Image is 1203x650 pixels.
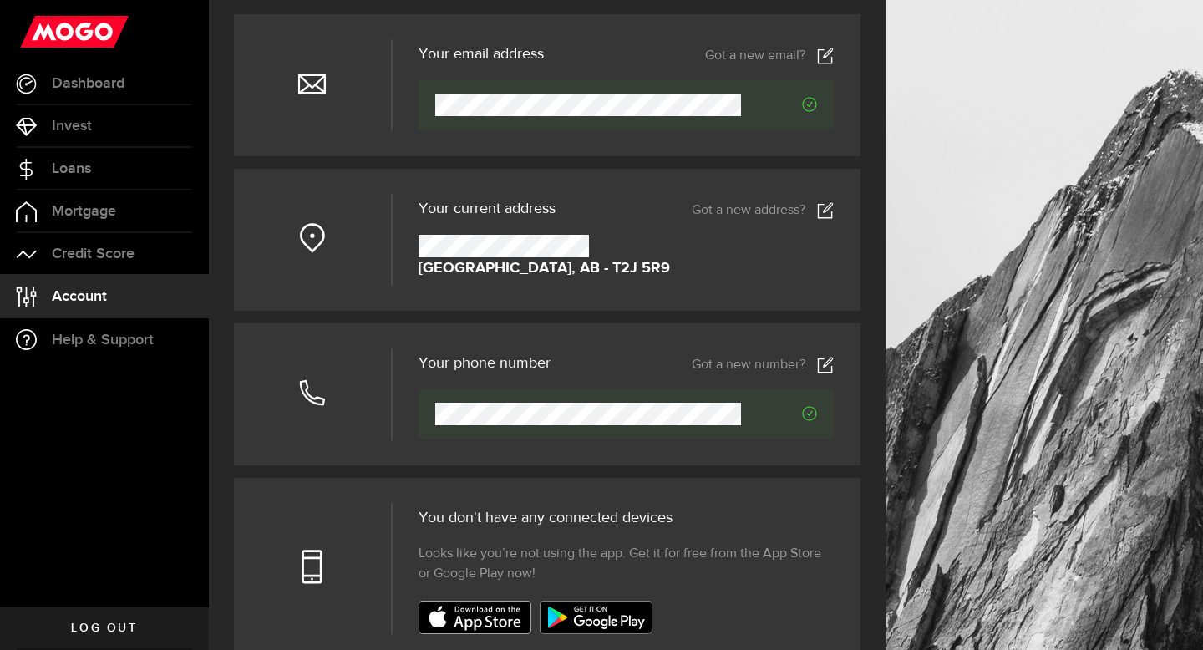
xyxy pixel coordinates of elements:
[419,601,531,634] img: badge-app-store.svg
[419,257,670,280] strong: [GEOGRAPHIC_DATA], AB - T2J 5R9
[705,48,834,64] a: Got a new email?
[419,201,556,216] span: Your current address
[741,406,817,421] span: Verified
[419,510,673,526] span: You don't have any connected devices
[52,76,124,91] span: Dashboard
[71,622,137,634] span: Log out
[419,544,834,584] span: Looks like you’re not using the app. Get it for free from the App Store or Google Play now!
[741,97,817,112] span: Verified
[52,246,135,262] span: Credit Score
[52,289,107,304] span: Account
[419,356,551,371] h3: Your phone number
[52,204,116,219] span: Mortgage
[692,202,834,219] a: Got a new address?
[52,161,91,176] span: Loans
[692,357,834,373] a: Got a new number?
[540,601,652,634] img: badge-google-play.svg
[419,47,544,62] h3: Your email address
[13,7,63,57] button: Open LiveChat chat widget
[52,119,92,134] span: Invest
[52,333,154,348] span: Help & Support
